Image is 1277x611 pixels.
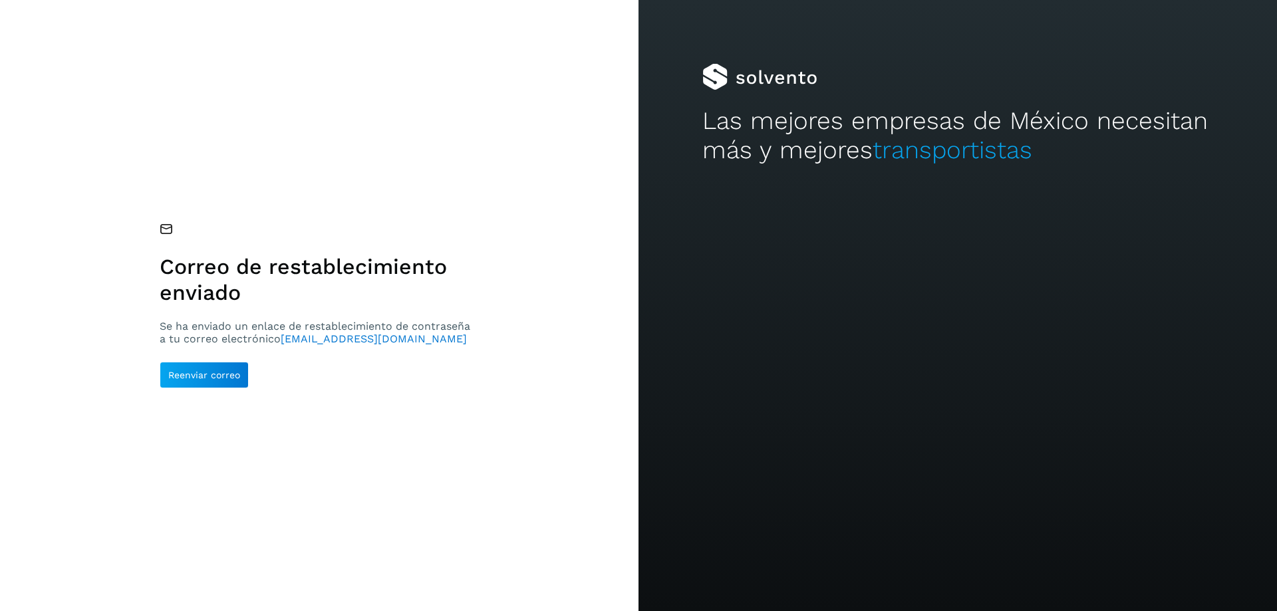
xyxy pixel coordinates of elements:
[160,254,476,305] h1: Correo de restablecimiento enviado
[160,320,476,345] p: Se ha enviado un enlace de restablecimiento de contraseña a tu correo electrónico
[873,136,1032,164] span: transportistas
[168,370,240,380] span: Reenviar correo
[281,332,467,345] span: [EMAIL_ADDRESS][DOMAIN_NAME]
[160,362,249,388] button: Reenviar correo
[702,106,1213,166] h2: Las mejores empresas de México necesitan más y mejores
